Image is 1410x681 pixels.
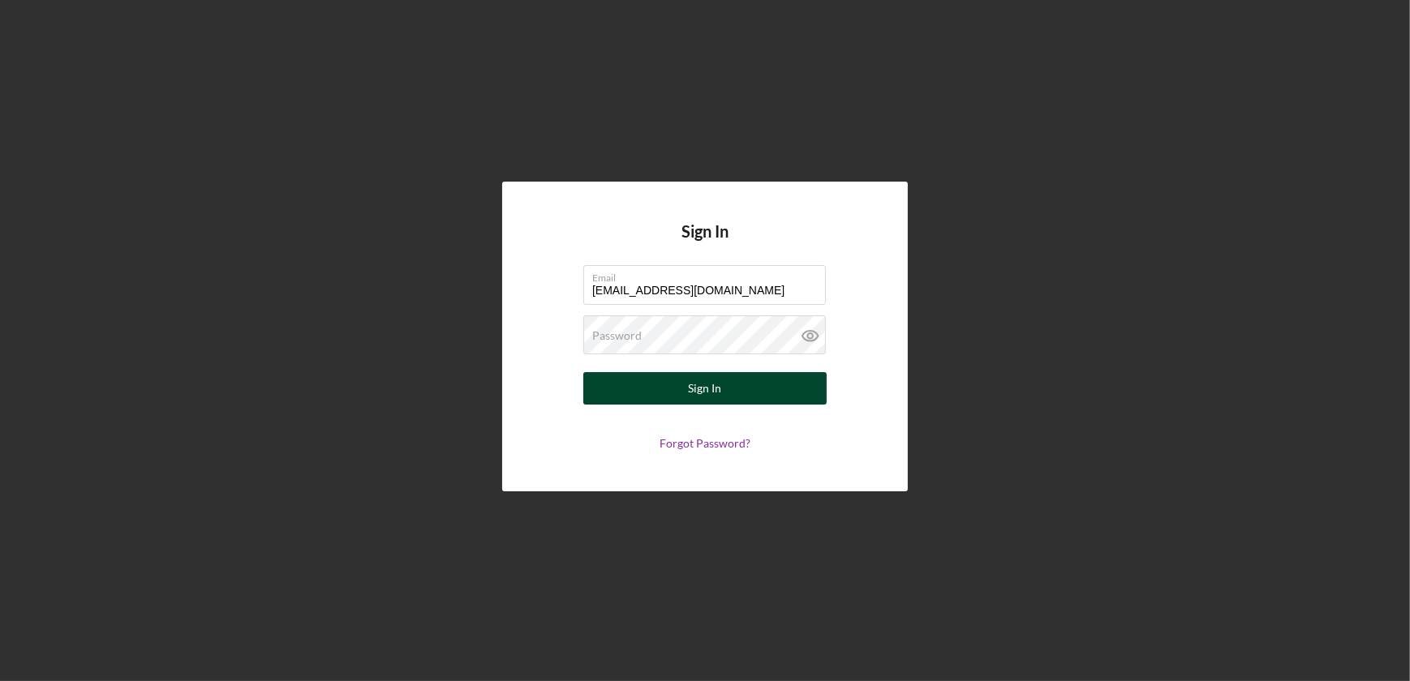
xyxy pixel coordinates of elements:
button: Sign In [583,372,827,405]
label: Password [592,329,642,342]
label: Email [592,266,826,284]
a: Forgot Password? [660,436,750,450]
div: Sign In [689,372,722,405]
h4: Sign In [681,222,729,265]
